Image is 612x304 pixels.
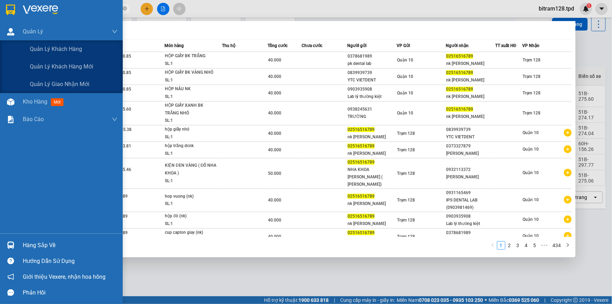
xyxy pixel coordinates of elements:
span: down [112,29,117,34]
div: KIỆN ĐEN VÀNG ( ĐỒ NHA KHOA ) [165,162,217,177]
div: HỘP GIẤY BK VÀNG NHỎ [165,69,217,77]
span: Trạm 128 [397,218,415,223]
span: notification [7,273,14,280]
a: 434 [551,242,563,249]
span: 02516516789 [446,54,473,59]
span: Kho hàng [23,98,47,105]
span: Trạm 128 [397,198,415,203]
div: SL: 1 [165,220,217,228]
span: Quận 10 [523,217,539,222]
span: Trạm 128 [397,171,415,176]
span: 02516516789 [348,160,375,165]
span: 02516516789 [348,144,375,148]
div: Hàng sắp về [23,240,117,251]
img: warehouse-icon [7,242,14,249]
span: plus-circle [564,145,572,153]
a: 2 [506,242,513,249]
button: left [489,241,497,250]
div: pk dental lab [446,237,495,244]
span: Quản lý giao nhận mới [30,80,89,88]
span: 02516516789 [446,87,473,92]
span: 02516516789 [348,230,375,235]
span: 02516516789 [348,194,375,199]
span: Trạm 128 [523,58,541,62]
span: Quận 10 [523,130,539,135]
span: 40.000 [268,91,281,95]
div: nk [PERSON_NAME] [348,220,396,227]
span: Người nhận [446,43,469,48]
span: Quản lý khách hàng [30,45,82,53]
span: Người gửi [347,43,366,48]
span: Quận 10 [523,197,539,202]
span: Quận 10 [397,111,413,115]
span: ••• [539,241,550,250]
span: Quận 10 [397,74,413,79]
div: nk [PERSON_NAME] [348,200,396,207]
div: Lab lý thường kiệt [348,93,396,100]
span: 02516516789 [348,127,375,132]
div: 0839939739 [348,69,396,77]
span: mới [51,98,63,106]
span: Quận 10 [523,170,539,175]
div: IPS DENTAL LAB (0903981469) [446,197,495,211]
span: close-circle [123,6,127,11]
span: message [7,289,14,296]
li: 5 [531,241,539,250]
span: down [112,117,117,122]
div: SL: 1 [165,60,217,68]
span: VP Gửi [397,43,410,48]
div: SL: 1 [165,150,217,158]
span: Tổng cước [268,43,288,48]
span: 02516516789 [446,70,473,75]
div: 0839939739 [446,126,495,133]
span: 40.000 [268,198,281,203]
span: Trạm 128 [397,147,415,152]
span: 02516516789 [348,214,375,219]
div: nk [PERSON_NAME] [446,60,495,67]
span: Báo cáo [23,115,44,124]
a: 4 [523,242,530,249]
div: HỘP GIẤY XANH BK TRẮNG NHỎ [165,102,217,117]
div: SL: 1 [165,93,217,101]
div: 0378681989 [446,229,495,237]
div: hop vuong (nk) [165,193,217,200]
span: Trạm 128 [523,74,541,79]
div: Lab lý thường kiệt [446,220,495,227]
div: TRƯỜNG [348,113,396,120]
span: Quản Lý [23,27,43,36]
span: question-circle [7,258,14,264]
div: HỘP GIẤY BK TRẮNG [165,52,217,60]
span: 40.000 [268,131,281,136]
span: 40.000 [268,74,281,79]
span: Trạm 128 [397,234,415,239]
div: SL: 1 [165,77,217,84]
span: Quận 10 [397,91,413,95]
div: 0378681989 [348,53,396,60]
span: 40.000 [268,111,281,115]
a: 1 [497,242,505,249]
span: 40.000 [268,58,281,62]
span: Quận 10 [397,58,413,62]
div: 0373327879 [446,143,495,150]
span: 50.000 [268,171,281,176]
div: YTC VIETDENT [446,133,495,141]
span: close-circle [123,6,127,12]
div: hộp trắng dcnk [165,142,217,150]
span: plus-circle [564,196,572,204]
a: 3 [514,242,522,249]
span: plus-circle [564,232,572,240]
li: Next Page [564,241,572,250]
span: Trạm 128 [523,91,541,95]
span: plus-circle [564,129,572,137]
div: Hướng dẫn sử dụng [23,256,117,266]
span: Trạm 128 [523,111,541,115]
span: Giới thiệu Vexere, nhận hoa hồng [23,272,106,281]
div: nk [PERSON_NAME] [446,77,495,84]
span: VP Nhận [523,43,540,48]
div: nk [PERSON_NAME] [348,150,396,157]
li: 2 [505,241,514,250]
div: SL: 1 [165,200,217,208]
